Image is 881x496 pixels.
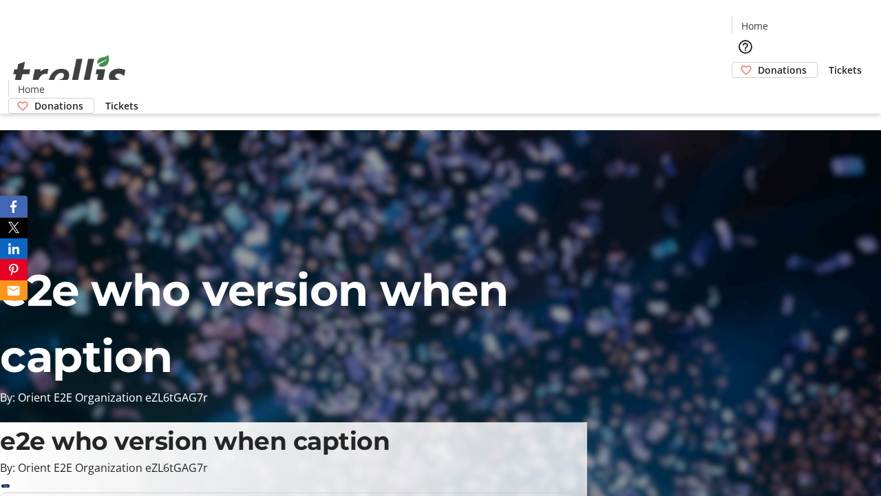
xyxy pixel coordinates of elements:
[758,63,807,77] span: Donations
[8,98,94,114] a: Donations
[732,19,776,33] a: Home
[94,99,149,113] a: Tickets
[829,63,862,77] span: Tickets
[732,78,759,105] button: Cart
[8,40,131,109] img: Orient E2E Organization eZL6tGAG7r's Logo
[818,63,873,77] a: Tickets
[34,99,83,113] span: Donations
[732,62,818,78] a: Donations
[741,19,768,33] span: Home
[9,82,53,96] a: Home
[105,99,138,113] span: Tickets
[18,82,45,96] span: Home
[732,33,759,61] button: Help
